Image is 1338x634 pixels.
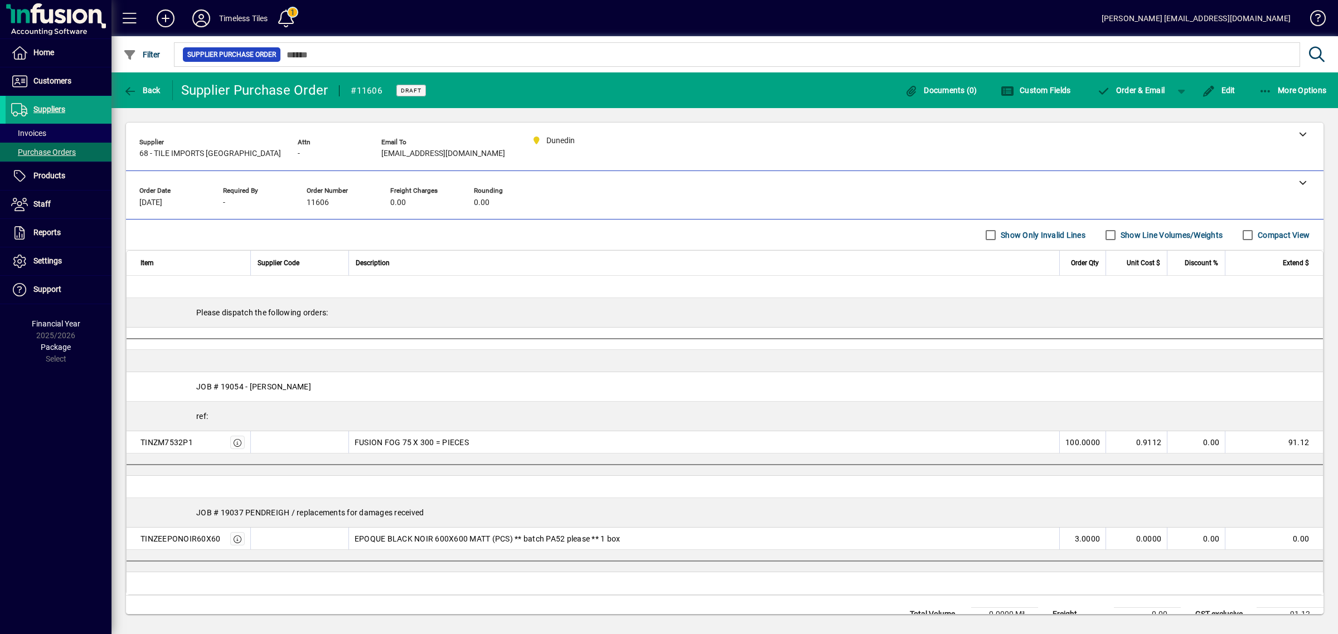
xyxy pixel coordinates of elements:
[381,149,505,158] span: [EMAIL_ADDRESS][DOMAIN_NAME]
[902,80,980,100] button: Documents (0)
[33,76,71,85] span: Customers
[127,298,1323,327] div: Please dispatch the following orders:
[187,49,276,60] span: Supplier Purchase Order
[971,608,1038,621] td: 0.0000 M³
[307,198,329,207] span: 11606
[401,87,421,94] span: Draft
[33,285,61,294] span: Support
[998,230,1085,241] label: Show Only Invalid Lines
[1114,608,1181,621] td: 0.00
[904,608,971,621] td: Total Volume
[33,228,61,237] span: Reports
[33,48,54,57] span: Home
[6,124,111,143] a: Invoices
[6,143,111,162] a: Purchase Orders
[183,8,219,28] button: Profile
[32,319,80,328] span: Financial Year
[139,149,281,158] span: 68 - TILE IMPORTS [GEOGRAPHIC_DATA]
[123,50,161,59] span: Filter
[1199,80,1238,100] button: Edit
[1257,608,1324,621] td: 91.12
[1302,2,1324,38] a: Knowledge Base
[6,39,111,67] a: Home
[127,498,1323,527] div: JOB # 19037 PENDREIGH / replacements for damages received
[140,257,154,269] span: Item
[41,343,71,352] span: Package
[140,437,193,448] div: TINZM7532P1
[474,198,489,207] span: 0.00
[33,171,65,180] span: Products
[1127,257,1160,269] span: Unit Cost $
[1259,86,1327,95] span: More Options
[33,256,62,265] span: Settings
[1059,431,1106,453] td: 100.0000
[1047,608,1114,621] td: Freight
[33,199,51,208] span: Staff
[6,162,111,190] a: Products
[355,437,469,448] span: FUSION FOG 75 X 300 = PIECES
[1001,86,1071,95] span: Custom Fields
[998,80,1074,100] button: Custom Fields
[219,9,268,27] div: Timeless Tiles
[1059,528,1106,550] td: 3.0000
[6,219,111,247] a: Reports
[1102,9,1291,27] div: [PERSON_NAME] [EMAIL_ADDRESS][DOMAIN_NAME]
[1225,528,1323,550] td: 0.00
[1225,431,1323,453] td: 91.12
[1106,431,1167,453] td: 0.9112
[1071,257,1099,269] span: Order Qty
[905,86,977,95] span: Documents (0)
[1190,608,1257,621] td: GST exclusive
[11,148,76,157] span: Purchase Orders
[1255,230,1310,241] label: Compact View
[1167,431,1225,453] td: 0.00
[6,247,111,275] a: Settings
[390,198,406,207] span: 0.00
[298,149,300,158] span: -
[1202,86,1235,95] span: Edit
[6,67,111,95] a: Customers
[140,533,220,544] div: TINZEEPONOIR60X60
[11,129,46,138] span: Invoices
[120,45,163,65] button: Filter
[258,257,299,269] span: Supplier Code
[1256,80,1330,100] button: More Options
[33,105,65,114] span: Suppliers
[120,80,163,100] button: Back
[1106,528,1167,550] td: 0.0000
[1118,230,1223,241] label: Show Line Volumes/Weights
[356,257,390,269] span: Description
[148,8,183,28] button: Add
[127,402,1323,431] div: ref:
[355,533,620,544] span: EPOQUE BLACK NOIR 600X600 MATT (PCS) ** batch PA52 please ** 1 box
[6,276,111,304] a: Support
[111,80,173,100] app-page-header-button: Back
[1097,86,1165,95] span: Order & Email
[1167,528,1225,550] td: 0.00
[181,81,328,99] div: Supplier Purchase Order
[6,191,111,218] a: Staff
[127,372,1323,401] div: JOB # 19054 - [PERSON_NAME]
[1091,80,1170,100] button: Order & Email
[351,82,382,100] div: #11606
[223,198,225,207] span: -
[1283,257,1309,269] span: Extend $
[123,86,161,95] span: Back
[1185,257,1218,269] span: Discount %
[139,198,162,207] span: [DATE]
